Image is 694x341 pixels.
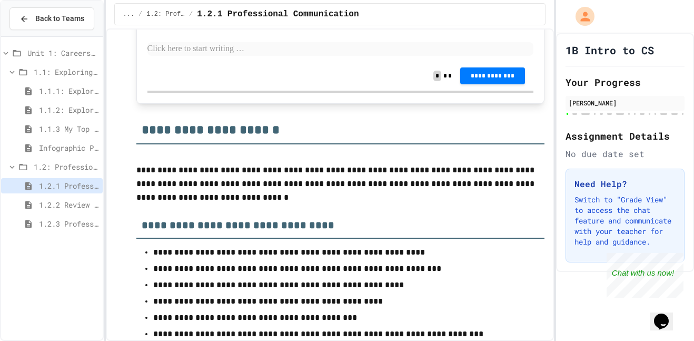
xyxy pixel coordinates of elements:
[34,66,98,77] span: 1.1: Exploring CS Careers
[39,218,98,229] span: 1.2.3 Professional Communication Challenge
[138,10,142,18] span: /
[569,98,681,108] div: [PERSON_NAME]
[34,161,98,172] span: 1.2: Professional Communication
[574,194,676,247] p: Switch to "Grade View" to access the chat feature and communicate with your teacher for help and ...
[39,180,98,191] span: 1.2.1 Professional Communication
[39,104,98,115] span: 1.1.2: Exploring CS Careers - Review
[564,4,597,28] div: My Account
[27,47,98,59] span: Unit 1: Careers & Professionalism
[566,148,685,160] div: No due date set
[146,10,185,18] span: 1.2: Professional Communication
[566,43,654,57] h1: 1B Intro to CS
[566,129,685,143] h2: Assignment Details
[9,7,94,30] button: Back to Teams
[35,13,84,24] span: Back to Teams
[197,8,359,21] span: 1.2.1 Professional Communication
[123,10,135,18] span: ...
[189,10,193,18] span: /
[650,299,683,330] iframe: chat widget
[566,75,685,90] h2: Your Progress
[39,199,98,210] span: 1.2.2 Review - Professional Communication
[39,142,98,153] span: Infographic Project: Your favorite CS
[574,178,676,190] h3: Need Help?
[39,85,98,96] span: 1.1.1: Exploring CS Careers
[39,123,98,134] span: 1.1.3 My Top 3 CS Careers!
[607,253,683,298] iframe: chat widget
